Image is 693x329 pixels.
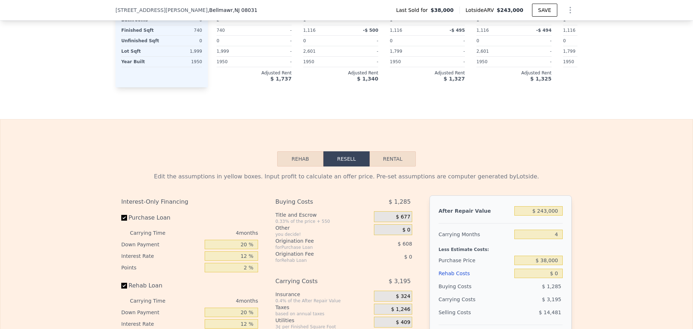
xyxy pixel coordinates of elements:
span: $ 1,327 [444,76,465,82]
div: based on annual taxes [275,311,371,317]
div: Carrying Months [439,228,511,241]
input: Rehab Loan [121,283,127,289]
div: Utilities [275,317,371,324]
div: 1950 [163,57,202,67]
div: Origination Fee [275,250,356,257]
button: SAVE [532,4,557,17]
input: Purchase Loan [121,215,127,221]
span: 0 [563,38,566,43]
span: 2,601 [303,49,315,54]
span: Last Sold for [396,7,431,14]
div: Carrying Time [130,295,177,307]
span: 1,116 [563,28,575,33]
div: - [256,36,292,46]
button: Resell [323,151,370,166]
div: - [429,46,465,56]
div: Origination Fee [275,237,356,244]
div: 4 months [180,227,258,239]
div: for Purchase Loan [275,244,356,250]
span: $ 3,195 [389,275,411,288]
div: Adjusted Rent [390,70,465,76]
div: Carrying Time [130,227,177,239]
label: Rehab Loan [121,279,202,292]
div: - [342,36,378,46]
span: $ 1,325 [530,76,552,82]
span: [STREET_ADDRESS][PERSON_NAME] [115,7,208,14]
span: $ 0 [402,227,410,233]
div: Down Payment [121,239,202,250]
div: Carrying Costs [439,293,484,306]
span: $ 1,340 [357,76,378,82]
div: - [515,57,552,67]
div: Down Payment [121,307,202,318]
button: Show Options [563,3,577,17]
span: 0 [217,38,219,43]
span: -$ 494 [536,28,552,33]
span: $ 409 [396,319,410,326]
div: Year Built [121,57,160,67]
div: 1950 [476,57,513,67]
span: 0 [303,38,306,43]
span: $ 608 [398,241,412,247]
span: $243,000 [497,7,523,13]
div: - [256,25,292,35]
span: 1,116 [390,28,402,33]
span: $ 14,481 [539,309,561,315]
div: Title and Escrow [275,211,371,218]
div: - [515,36,552,46]
span: 2,601 [476,49,489,54]
div: Rehab Costs [439,267,511,280]
span: $ 1,285 [542,283,561,289]
div: Other [275,224,371,231]
button: Rental [370,151,416,166]
div: Adjusted Rent [217,70,292,76]
span: -$ 500 [363,28,378,33]
span: 0 [390,38,393,43]
div: Finished Sqft [121,25,160,35]
div: 0.33% of the price + 550 [275,218,371,224]
span: 1,116 [476,28,489,33]
div: Adjusted Rent [476,70,552,76]
div: 0 [163,36,202,46]
div: Less Estimate Costs: [439,241,563,254]
div: Carrying Costs [275,275,356,288]
label: Purchase Loan [121,211,202,224]
div: Unfinished Sqft [121,36,160,46]
span: 1,799 [390,49,402,54]
div: Interest-Only Financing [121,195,258,208]
div: Adjusted Rent [563,70,638,76]
span: $ 3,195 [542,296,561,302]
button: Rehab [277,151,323,166]
span: $ 677 [396,214,410,220]
div: 1950 [217,57,253,67]
div: Edit the assumptions in yellow boxes. Input profit to calculate an offer price. Pre-set assumptio... [121,172,572,181]
div: - [515,46,552,56]
div: 1950 [563,57,599,67]
div: - [429,36,465,46]
div: 4 months [180,295,258,307]
div: 1950 [390,57,426,67]
span: $ 324 [396,293,410,300]
span: $38,000 [431,7,454,14]
div: - [256,57,292,67]
span: 1,116 [303,28,315,33]
span: 1,999 [217,49,229,54]
div: you decide! [275,231,371,237]
div: 0.4% of the After Repair Value [275,298,371,304]
span: Lotside ARV [466,7,497,14]
span: $ 0 [404,254,412,260]
div: Buying Costs [275,195,356,208]
div: Taxes [275,304,371,311]
div: Lot Sqft [121,46,160,56]
div: 740 [163,25,202,35]
span: , NJ 08031 [233,7,257,13]
div: Interest Rate [121,250,202,262]
span: , Bellmawr [208,7,257,14]
span: $ 1,246 [391,306,410,313]
div: Selling Costs [439,306,511,319]
div: After Repair Value [439,204,511,217]
span: 1,799 [563,49,575,54]
span: -$ 495 [449,28,465,33]
div: - [342,46,378,56]
div: 1,999 [163,46,202,56]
